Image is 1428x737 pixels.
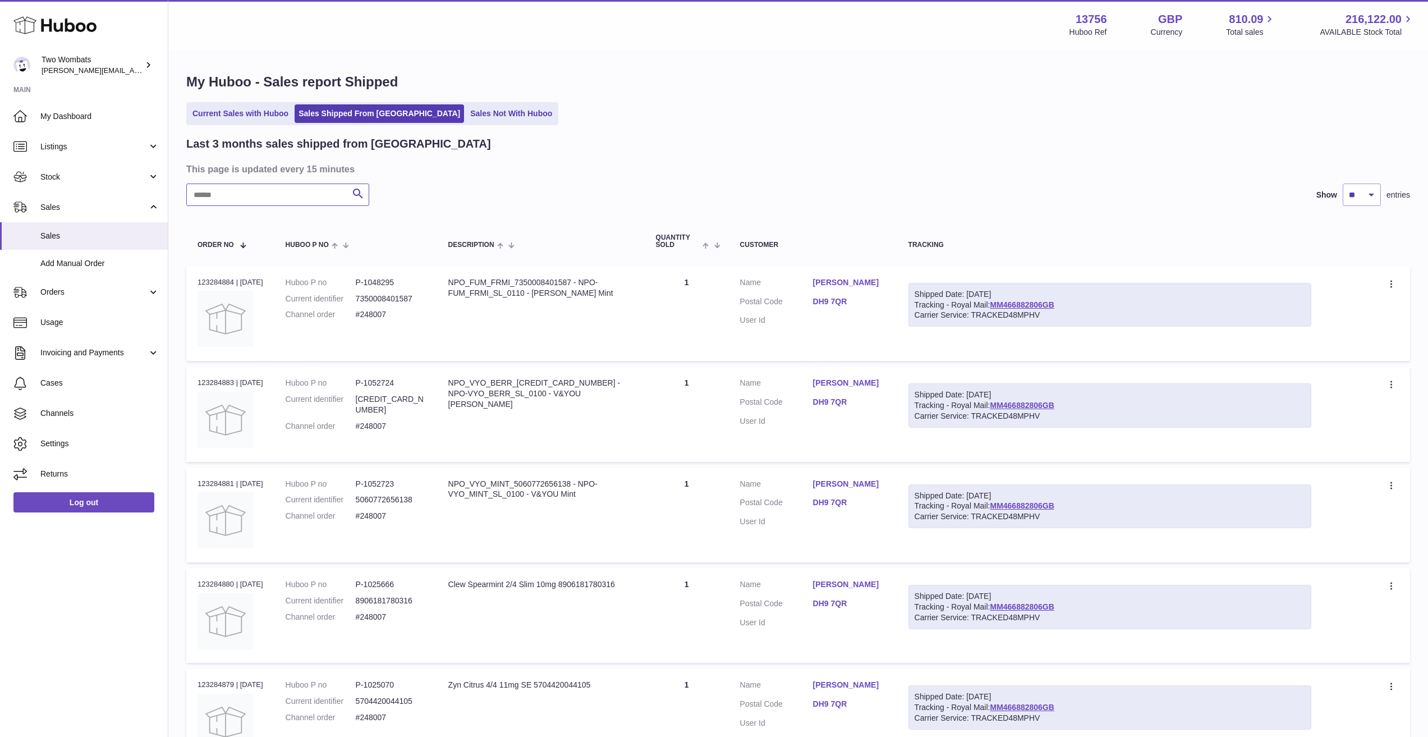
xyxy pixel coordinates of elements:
[356,511,426,521] dd: #248007
[286,277,356,288] dt: Huboo P no
[1226,12,1276,38] a: 810.09 Total sales
[40,408,159,419] span: Channels
[286,696,356,707] dt: Current identifier
[286,495,356,505] dt: Current identifier
[286,421,356,432] dt: Channel order
[286,712,356,723] dt: Channel order
[286,241,329,249] span: Huboo P no
[448,680,633,690] div: Zyn Citrus 4/4 11mg SE 5704420044105
[1069,27,1107,38] div: Huboo Ref
[990,703,1054,712] a: MM466882806GB
[40,317,159,328] span: Usage
[286,294,356,304] dt: Current identifier
[286,680,356,690] dt: Huboo P no
[908,241,1311,249] div: Tracking
[908,585,1311,629] div: Tracking - Royal Mail:
[286,596,356,606] dt: Current identifier
[356,394,426,415] dd: [CREDIT_CARD_NUMBER]
[915,411,1305,422] div: Carrier Service: TRACKED48MPHV
[915,692,1305,702] div: Shipped Date: [DATE]
[740,497,813,511] dt: Postal Code
[1226,27,1276,38] span: Total sales
[40,172,148,182] span: Stock
[740,416,813,427] dt: User Id
[813,699,886,709] a: DH9 7QR
[356,421,426,432] dd: #248007
[915,591,1305,602] div: Shipped Date: [DATE]
[813,397,886,408] a: DH9 7QR
[40,378,159,388] span: Cases
[813,579,886,590] a: [PERSON_NAME]
[1386,190,1410,200] span: entries
[915,511,1305,522] div: Carrier Service: TRACKED48MPHV
[186,73,1410,91] h1: My Huboo - Sales report Shipped
[13,57,30,74] img: alan@twowombats.com
[990,300,1054,309] a: MM466882806GB
[915,491,1305,501] div: Shipped Date: [DATE]
[356,479,426,489] dd: P-1052723
[1076,12,1107,27] strong: 13756
[356,277,426,288] dd: P-1048295
[356,596,426,606] dd: 8906181780316
[645,468,729,562] td: 1
[198,291,254,347] img: no-photo.jpg
[356,712,426,723] dd: #248007
[740,579,813,593] dt: Name
[448,378,633,410] div: NPO_VYO_BERR_[CREDIT_CARD_NUMBER] - NPO-VYO_BERR_SL_0100 - V&YOU [PERSON_NAME]
[740,315,813,326] dt: User Id
[740,296,813,310] dt: Postal Code
[356,294,426,304] dd: 7350008401587
[915,390,1305,400] div: Shipped Date: [DATE]
[286,394,356,415] dt: Current identifier
[286,479,356,489] dt: Huboo P no
[198,680,263,690] div: 123284879 | [DATE]
[813,296,886,307] a: DH9 7QR
[186,163,1407,175] h3: This page is updated every 15 minutes
[356,680,426,690] dd: P-1025070
[813,598,886,609] a: DH9 7QR
[990,401,1054,410] a: MM466882806GB
[42,66,225,75] span: [PERSON_NAME][EMAIL_ADDRESS][DOMAIN_NAME]
[908,685,1311,730] div: Tracking - Royal Mail:
[1346,12,1402,27] span: 216,122.00
[40,287,148,297] span: Orders
[908,484,1311,529] div: Tracking - Royal Mail:
[198,277,263,287] div: 123284884 | [DATE]
[990,602,1054,611] a: MM466882806GB
[813,277,886,288] a: [PERSON_NAME]
[356,696,426,707] dd: 5704420044105
[740,479,813,492] dt: Name
[286,579,356,590] dt: Huboo P no
[740,680,813,693] dt: Name
[40,202,148,213] span: Sales
[448,579,633,590] div: Clew Spearmint 2/4 Slim 10mg 8906181780316
[645,367,729,461] td: 1
[448,479,633,500] div: NPO_VYO_MINT_5060772656138 - NPO-VYO_MINT_SL_0100 - V&YOU Mint
[198,492,254,548] img: no-photo.jpg
[656,234,700,249] span: Quantity Sold
[40,258,159,269] span: Add Manual Order
[286,309,356,320] dt: Channel order
[286,378,356,388] dt: Huboo P no
[915,289,1305,300] div: Shipped Date: [DATE]
[356,579,426,590] dd: P-1025666
[198,579,263,589] div: 123284880 | [DATE]
[1320,27,1415,38] span: AVAILABLE Stock Total
[740,378,813,391] dt: Name
[448,241,494,249] span: Description
[40,141,148,152] span: Listings
[813,378,886,388] a: [PERSON_NAME]
[908,383,1311,428] div: Tracking - Royal Mail:
[198,392,254,448] img: no-photo.jpg
[740,277,813,291] dt: Name
[1320,12,1415,38] a: 216,122.00 AVAILABLE Stock Total
[286,612,356,622] dt: Channel order
[40,347,148,358] span: Invoicing and Payments
[740,516,813,527] dt: User Id
[813,497,886,508] a: DH9 7QR
[466,104,556,123] a: Sales Not With Huboo
[990,501,1054,510] a: MM466882806GB
[740,699,813,712] dt: Postal Code
[356,495,426,505] dd: 5060772656138
[40,469,159,479] span: Returns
